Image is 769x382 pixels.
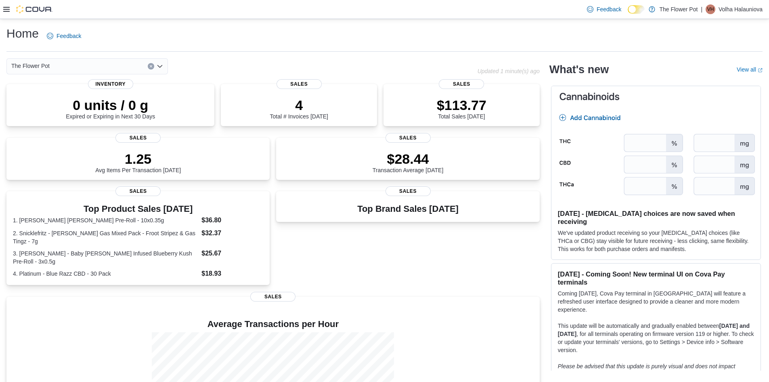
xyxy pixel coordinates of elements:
a: View allExternal link [737,66,763,73]
p: Updated 1 minute(s) ago [478,68,540,74]
h3: Top Brand Sales [DATE] [357,204,459,214]
h3: [DATE] - Coming Soon! New terminal UI on Cova Pay terminals [558,270,754,286]
svg: External link [758,68,763,73]
h2: What's new [549,63,609,76]
h1: Home [6,25,39,42]
span: VH [707,4,714,14]
span: Sales [115,133,161,143]
div: Transaction Average [DATE] [373,151,444,173]
div: Total Sales [DATE] [437,97,486,120]
span: Sales [386,186,431,196]
p: 4 [270,97,328,113]
span: Sales [277,79,322,89]
p: $28.44 [373,151,444,167]
em: Please be advised that this update is purely visual and does not impact payment functionality. [558,363,735,378]
button: Open list of options [157,63,163,70]
dd: $36.80 [201,215,263,225]
span: Sales [386,133,431,143]
div: Volha Halauniova [706,4,715,14]
dt: 2. Snicklefritz - [PERSON_NAME] Gas Mixed Pack - Froot Stripez & Gas Tingz - 7g [13,229,198,245]
p: This update will be automatically and gradually enabled between , for all terminals operating on ... [558,322,754,354]
button: Clear input [148,63,154,70]
p: $113.77 [437,97,486,113]
dt: 4. Platinum - Blue Razz CBD - 30 Pack [13,270,198,278]
span: Feedback [597,5,621,13]
div: Avg Items Per Transaction [DATE] [95,151,181,173]
div: Expired or Expiring in Next 30 Days [66,97,155,120]
p: 1.25 [95,151,181,167]
p: 0 units / 0 g [66,97,155,113]
span: Sales [115,186,161,196]
dt: 1. [PERSON_NAME] [PERSON_NAME] Pre-Roll - 10x0.35g [13,216,198,224]
span: Sales [250,292,295,302]
span: Feedback [57,32,81,40]
div: Total # Invoices [DATE] [270,97,328,120]
p: The Flower Pot [659,4,698,14]
span: Inventory [88,79,133,89]
p: Volha Halauniova [719,4,763,14]
span: Sales [439,79,484,89]
p: | [701,4,702,14]
a: Feedback [44,28,84,44]
input: Dark Mode [628,5,645,14]
h3: Top Product Sales [DATE] [13,204,263,214]
p: Coming [DATE], Cova Pay terminal in [GEOGRAPHIC_DATA] will feature a refreshed user interface des... [558,289,754,314]
a: Feedback [584,1,624,17]
p: We've updated product receiving so your [MEDICAL_DATA] choices (like THCa or CBG) stay visible fo... [558,229,754,253]
h3: [DATE] - [MEDICAL_DATA] choices are now saved when receiving [558,209,754,226]
dt: 3. [PERSON_NAME] - Baby [PERSON_NAME] Infused Blueberry Kush Pre-Roll - 3x0.5g [13,249,198,266]
dd: $32.37 [201,228,263,238]
h4: Average Transactions per Hour [13,319,533,329]
dd: $25.67 [201,249,263,258]
span: The Flower Pot [11,61,50,71]
dd: $18.93 [201,269,263,279]
img: Cova [16,5,52,13]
